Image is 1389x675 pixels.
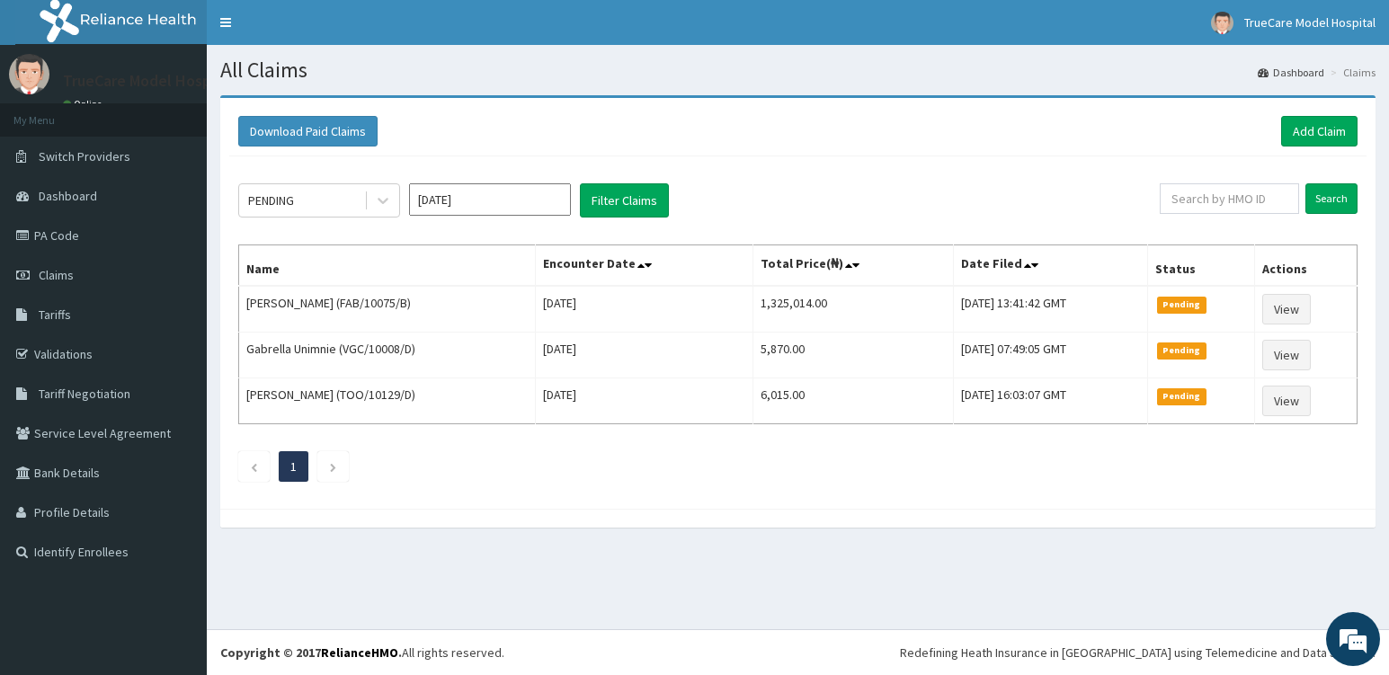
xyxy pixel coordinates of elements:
input: Search by HMO ID [1160,183,1299,214]
a: Previous page [250,458,258,475]
span: Dashboard [39,188,97,204]
footer: All rights reserved. [207,629,1389,675]
td: [DATE] [536,378,753,424]
th: Actions [1254,245,1357,287]
th: Name [239,245,536,287]
a: Online [63,98,106,111]
th: Encounter Date [536,245,753,287]
a: RelianceHMO [321,644,398,661]
span: Pending [1157,388,1206,404]
button: Filter Claims [580,183,669,218]
div: Redefining Heath Insurance in [GEOGRAPHIC_DATA] using Telemedicine and Data Science! [900,644,1376,662]
span: Claims [39,267,74,283]
a: Dashboard [1258,65,1324,80]
img: User Image [9,54,49,94]
td: 6,015.00 [752,378,954,424]
td: 5,870.00 [752,333,954,378]
span: Pending [1157,297,1206,313]
a: Page 1 is your current page [290,458,297,475]
td: [DATE] [536,333,753,378]
div: PENDING [248,191,294,209]
li: Claims [1326,65,1376,80]
input: Select Month and Year [409,183,571,216]
span: Pending [1157,342,1206,359]
th: Date Filed [954,245,1148,287]
td: Gabrella Unimnie (VGC/10008/D) [239,333,536,378]
p: TrueCare Model Hospital [63,73,235,89]
th: Status [1148,245,1254,287]
th: Total Price(₦) [752,245,954,287]
img: User Image [1211,12,1233,34]
a: View [1262,294,1311,324]
a: Add Claim [1281,116,1358,147]
span: Switch Providers [39,148,130,164]
td: [DATE] [536,286,753,333]
strong: Copyright © 2017 . [220,644,402,661]
a: Next page [329,458,337,475]
td: [DATE] 07:49:05 GMT [954,333,1148,378]
span: TrueCare Model Hospital [1244,14,1376,31]
td: 1,325,014.00 [752,286,954,333]
td: [DATE] 13:41:42 GMT [954,286,1148,333]
a: View [1262,340,1311,370]
td: [DATE] 16:03:07 GMT [954,378,1148,424]
a: View [1262,386,1311,416]
button: Download Paid Claims [238,116,378,147]
td: [PERSON_NAME] (FAB/10075/B) [239,286,536,333]
span: Tariff Negotiation [39,386,130,402]
span: Tariffs [39,306,71,323]
h1: All Claims [220,58,1376,82]
td: [PERSON_NAME] (TOO/10129/D) [239,378,536,424]
input: Search [1305,183,1358,214]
